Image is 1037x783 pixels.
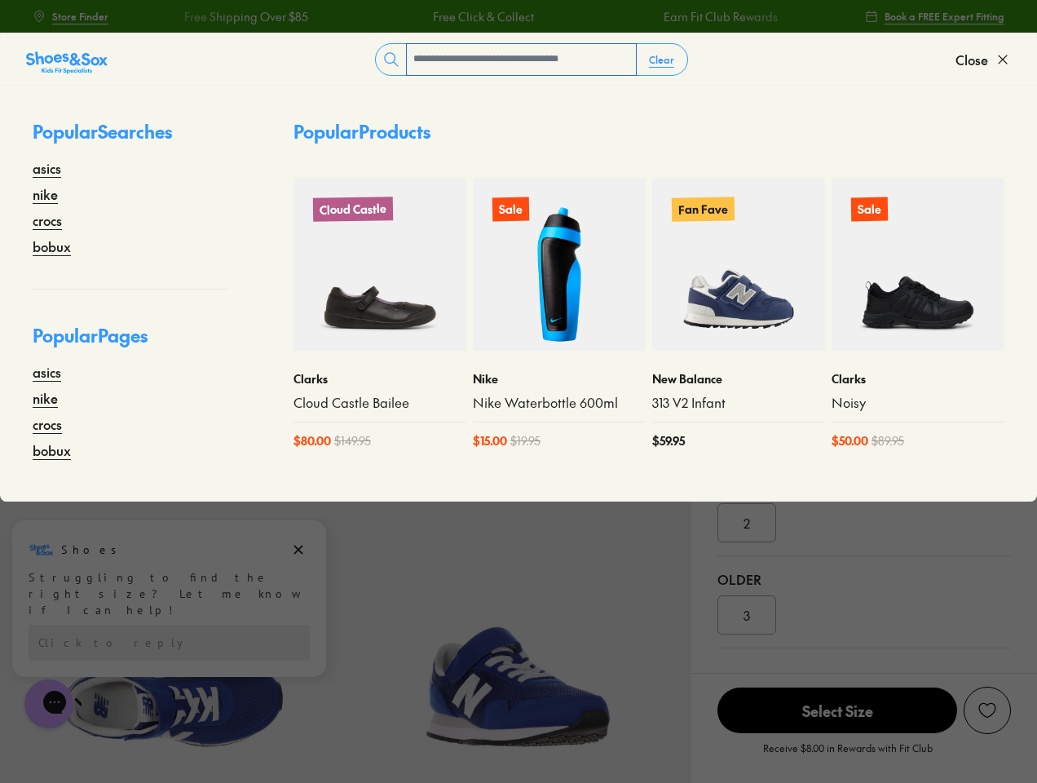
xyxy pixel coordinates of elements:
[26,50,108,76] img: SNS_Logo_Responsive.svg
[832,394,1004,412] a: Noisy
[33,210,62,230] a: crocs
[313,197,393,222] p: Cloud Castle
[636,45,687,74] button: Clear
[334,432,371,449] span: $ 149.95
[473,394,646,412] a: Nike Waterbottle 600ml
[26,46,108,73] a: Shoes &amp; Sox
[832,432,868,449] span: $ 50.00
[293,178,466,351] a: Cloud Castle
[33,158,61,178] a: asics
[672,197,735,221] p: Fan Fave
[52,9,108,24] span: Store Finder
[832,370,1004,387] p: Clarks
[33,118,228,158] p: Popular Searches
[293,432,331,449] span: $ 80.00
[851,197,888,222] p: Sale
[652,394,825,412] a: 313 V2 Infant
[61,24,126,40] h3: Shoes
[832,178,1004,351] a: Sale
[717,687,957,734] button: Select Size
[33,237,71,256] a: bobux
[865,2,1004,31] a: Book a FREE Expert Fitting
[473,432,507,449] span: $ 15.00
[293,118,430,145] p: Popular Products
[404,8,505,25] a: Free Click & Collect
[652,370,825,387] p: New Balance
[955,50,988,69] span: Close
[510,432,541,449] span: $ 19.95
[763,741,933,770] p: Receive $8.00 in Rewards with Fit Club
[157,8,280,25] a: Free Shipping Over $85
[652,178,825,351] a: Fan Fave
[652,432,685,449] span: $ 59.95
[293,370,466,387] p: Clarks
[964,687,1011,734] button: Add to Wishlist
[33,388,58,408] a: nike
[885,9,1004,24] span: Book a FREE Expert Fitting
[33,414,62,434] a: crocs
[33,2,108,31] a: Store Finder
[287,20,310,43] button: Dismiss campaign
[33,322,228,362] p: Popular Pages
[744,605,750,625] span: 3
[717,569,1011,589] div: Older
[955,42,1011,77] button: Close
[16,674,82,734] iframe: Gorgias live chat messenger
[12,19,326,100] div: Message from Shoes. Struggling to find the right size? Let me know if I can help!
[872,432,904,449] span: $ 89.95
[33,440,71,460] a: bobux
[33,184,58,204] a: nike
[473,178,646,351] a: Sale
[29,19,55,45] img: Shoes logo
[473,370,646,387] p: Nike
[744,513,750,533] span: 2
[29,107,310,143] div: Reply to the campaigns
[635,8,749,25] a: Earn Fit Club Rewards
[29,51,310,100] div: Struggling to find the right size? Let me know if I can help!
[33,362,61,382] a: asics
[717,688,957,733] span: Select Size
[293,394,466,412] a: Cloud Castle Bailee
[12,2,326,159] div: Campaign message
[492,197,529,222] p: Sale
